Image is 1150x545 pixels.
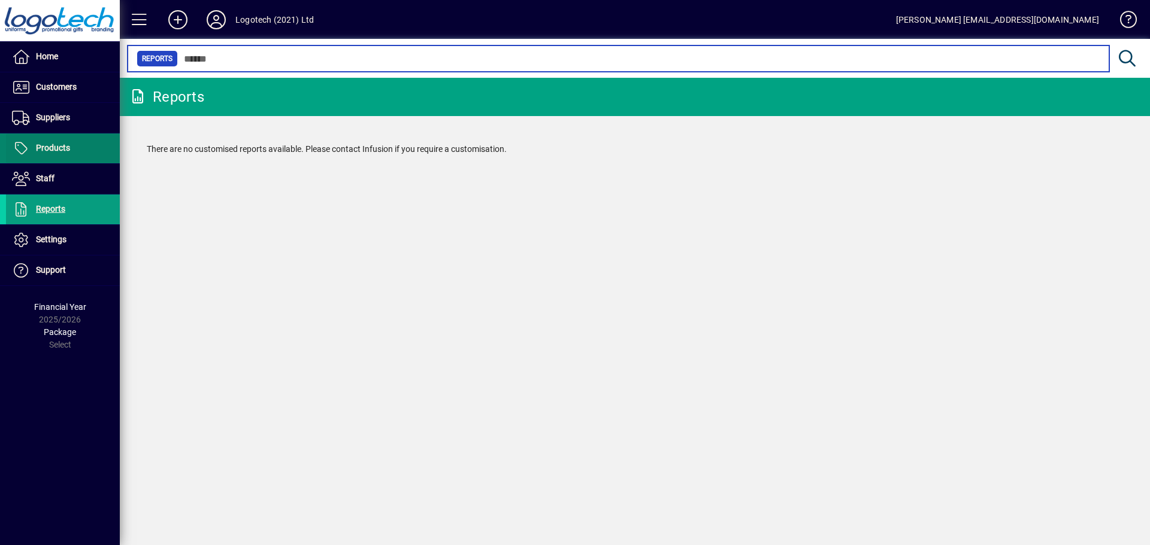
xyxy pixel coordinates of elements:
span: Reports [36,204,65,214]
a: Knowledge Base [1111,2,1135,41]
a: Home [6,42,120,72]
div: There are no customised reports available. Please contact Infusion if you require a customisation. [135,131,1135,168]
div: Logotech (2021) Ltd [235,10,314,29]
a: Suppliers [6,103,120,133]
button: Profile [197,9,235,31]
span: Customers [36,82,77,92]
span: Financial Year [34,302,86,312]
span: Package [44,327,76,337]
span: Settings [36,235,66,244]
div: [PERSON_NAME] [EMAIL_ADDRESS][DOMAIN_NAME] [896,10,1099,29]
span: Products [36,143,70,153]
div: Reports [129,87,204,106]
button: Add [159,9,197,31]
a: Settings [6,225,120,255]
span: Reports [142,53,172,65]
span: Suppliers [36,112,70,122]
a: Products [6,133,120,163]
a: Support [6,255,120,285]
span: Support [36,265,66,275]
span: Home [36,51,58,61]
a: Staff [6,164,120,194]
span: Staff [36,173,55,183]
a: Customers [6,72,120,102]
